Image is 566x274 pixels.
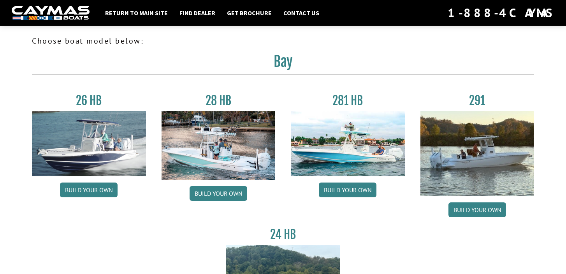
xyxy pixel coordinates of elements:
img: 26_new_photo_resized.jpg [32,111,146,176]
a: Get Brochure [223,8,276,18]
a: Return to main site [101,8,172,18]
a: Build your own [60,183,118,197]
a: Build your own [190,186,247,201]
img: white-logo-c9c8dbefe5ff5ceceb0f0178aa75bf4bb51f6bca0971e226c86eb53dfe498488.png [12,6,90,20]
h3: 281 HB [291,93,405,108]
h3: 24 HB [226,227,340,242]
h2: Bay [32,53,534,75]
div: 1-888-4CAYMAS [448,4,554,21]
a: Find Dealer [176,8,219,18]
p: Choose boat model below: [32,35,534,47]
a: Build your own [319,183,376,197]
a: Build your own [448,202,506,217]
h3: 291 [420,93,534,108]
img: 28_hb_thumbnail_for_caymas_connect.jpg [162,111,276,180]
a: Contact Us [279,8,323,18]
h3: 28 HB [162,93,276,108]
img: 291_Thumbnail.jpg [420,111,534,196]
h3: 26 HB [32,93,146,108]
img: 28-hb-twin.jpg [291,111,405,176]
